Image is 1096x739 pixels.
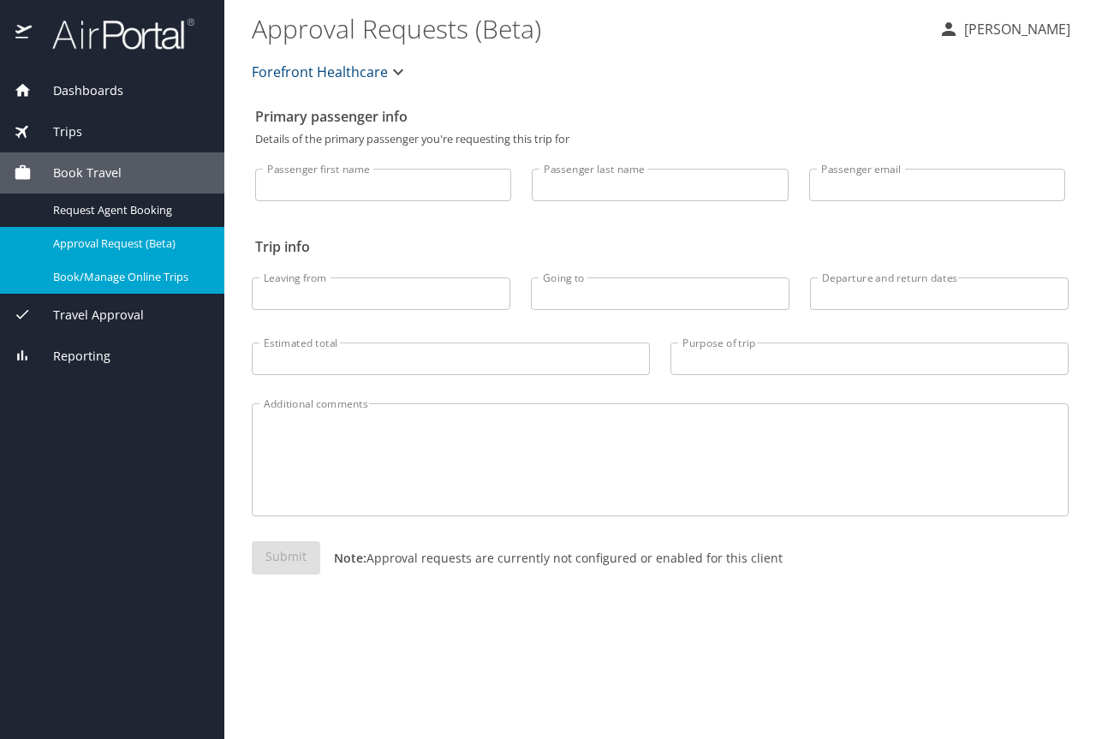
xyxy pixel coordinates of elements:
[255,134,1065,145] p: Details of the primary passenger you're requesting this trip for
[32,164,122,182] span: Book Travel
[334,550,366,566] strong: Note:
[32,122,82,141] span: Trips
[53,235,204,252] span: Approval Request (Beta)
[255,233,1065,260] h2: Trip info
[15,17,33,51] img: icon-airportal.png
[33,17,194,51] img: airportal-logo.png
[53,202,204,218] span: Request Agent Booking
[32,347,110,366] span: Reporting
[255,103,1065,130] h2: Primary passenger info
[245,55,415,89] button: Forefront Healthcare
[53,269,204,285] span: Book/Manage Online Trips
[32,306,144,325] span: Travel Approval
[932,14,1077,45] button: [PERSON_NAME]
[959,19,1070,39] p: [PERSON_NAME]
[252,60,388,84] span: Forefront Healthcare
[252,2,925,55] h1: Approval Requests (Beta)
[320,549,783,567] p: Approval requests are currently not configured or enabled for this client
[32,81,123,100] span: Dashboards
